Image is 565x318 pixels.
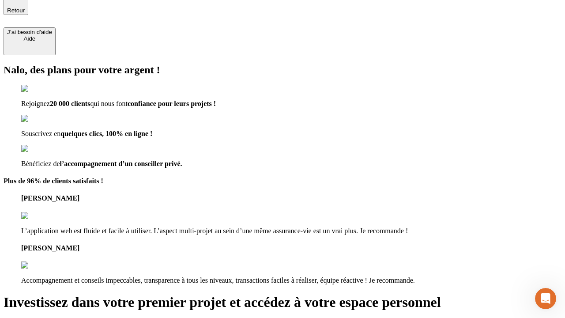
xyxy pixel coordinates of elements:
img: checkmark [21,145,59,153]
div: J’ai besoin d'aide [7,29,52,35]
span: 20 000 clients [50,100,90,107]
h2: Nalo, des plans pour votre argent ! [4,64,561,76]
img: reviews stars [21,261,65,269]
h4: Plus de 96% de clients satisfaits ! [4,177,561,185]
img: checkmark [21,115,59,123]
button: J’ai besoin d'aideAide [4,27,56,55]
iframe: Intercom live chat [535,288,556,309]
span: l’accompagnement d’un conseiller privé. [60,160,182,167]
span: quelques clics, 100% en ligne ! [60,130,152,137]
span: confiance pour leurs projets ! [128,100,216,107]
span: Retour [7,7,25,14]
span: Bénéficiez de [21,160,60,167]
h1: Investissez dans votre premier projet et accédez à votre espace personnel [4,294,561,310]
h4: [PERSON_NAME] [21,244,561,252]
span: Souscrivez en [21,130,60,137]
img: checkmark [21,85,59,93]
p: L’application web est fluide et facile à utiliser. L’aspect multi-projet au sein d’une même assur... [21,227,561,235]
h4: [PERSON_NAME] [21,194,561,202]
div: Aide [7,35,52,42]
span: Rejoignez [21,100,50,107]
img: reviews stars [21,212,65,220]
p: Accompagnement et conseils impeccables, transparence à tous les niveaux, transactions faciles à r... [21,276,561,284]
span: qui nous font [90,100,127,107]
